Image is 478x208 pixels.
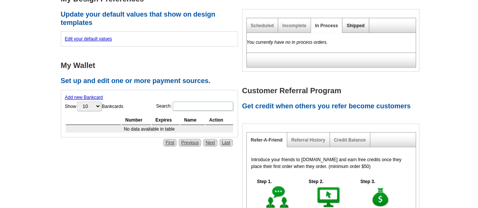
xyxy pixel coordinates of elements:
th: Expires [152,116,179,125]
th: Action [206,116,233,125]
h1: Customer Referral Program [242,87,424,95]
a: Credit Balance [334,137,366,143]
a: Scheduled [251,23,274,28]
a: Previous [179,139,201,146]
a: Shipped [347,23,364,28]
label: Search: [156,101,234,111]
input: Search: [173,102,233,111]
h2: Set up and edit one or more payment sources. [61,77,242,85]
td: No data available in table [66,126,233,133]
a: Referral History [291,137,325,143]
h5: Step 2. [305,178,327,185]
a: Refer-A-Friend [251,137,283,143]
h2: Get credit when others you refer become customers [242,102,424,111]
a: Next [203,139,217,146]
h2: Update your default values that show on design templates [61,11,242,27]
a: Last [220,139,233,146]
th: Name [180,116,204,125]
h5: Step 3. [356,178,379,185]
em: You currently have no in process orders. [247,40,328,45]
a: Add new Bankcard [65,95,103,100]
a: First [163,139,176,146]
a: Edit your default values [65,36,112,42]
a: In Process [315,23,338,28]
a: Incomplete [282,23,306,28]
th: Number [122,116,151,125]
h5: Step 1. [253,178,276,185]
label: Show Bankcards [65,101,124,112]
select: ShowBankcards [77,102,101,111]
p: Introduce your friends to [DOMAIN_NAME] and earn free credits once they place their first order w... [251,156,411,170]
h1: My Wallet [61,62,242,69]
